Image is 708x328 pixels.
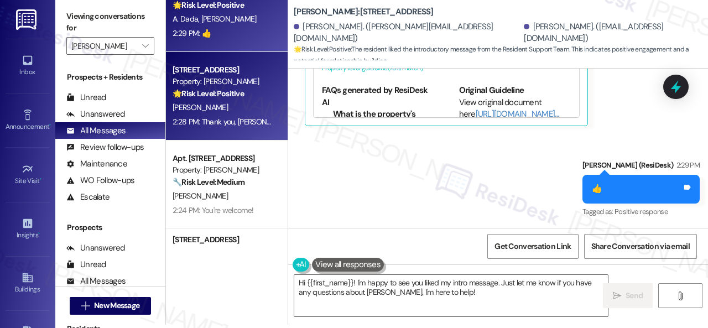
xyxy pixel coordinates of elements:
li: What is the property's emergency contact number? [333,108,434,144]
div: Property level guideline ( 78 % match) [322,63,571,74]
div: [PERSON_NAME] (ResiDesk) [582,159,700,175]
span: [PERSON_NAME] [201,14,257,24]
div: Property: [PERSON_NAME] [173,164,275,176]
span: Get Conversation Link [494,241,571,252]
div: Apt. [STREET_ADDRESS] [173,153,275,164]
b: [PERSON_NAME]: [STREET_ADDRESS] [294,6,434,18]
div: Tagged as: [582,204,700,220]
div: 2:29 PM: 👍 [173,28,211,38]
a: Site Visit • [6,160,50,190]
span: A. Dada [173,14,201,24]
div: [STREET_ADDRESS] [173,64,275,76]
div: Unread [66,259,106,270]
strong: 🔧 Risk Level: Medium [173,177,244,187]
i:  [613,291,621,300]
button: Send [603,283,653,308]
div: Unanswered [66,242,125,254]
div: 👍 [592,183,602,195]
div: [STREET_ADDRESS] [173,234,275,246]
span: • [40,175,41,183]
button: Share Conversation via email [584,234,697,259]
div: Prospects + Residents [55,71,165,83]
a: Inbox [6,51,50,81]
span: Send [626,290,643,301]
div: 2:24 PM: You're welcome! [173,205,253,215]
i:  [81,301,90,310]
button: Get Conversation Link [487,234,578,259]
div: Property: [PERSON_NAME] [173,246,275,258]
div: All Messages [66,125,126,137]
a: Insights • [6,214,50,244]
span: [PERSON_NAME] [173,102,228,112]
label: Viewing conversations for [66,8,154,37]
div: [PERSON_NAME]. ([PERSON_NAME][EMAIL_ADDRESS][DOMAIN_NAME]) [294,21,521,45]
textarea: Hi {{first_name}}! I'm happy to see you liked my intro message. Just let me know if you have any ... [294,275,608,316]
div: 2:28 PM: Thank you, [PERSON_NAME]! [173,117,295,127]
span: • [38,230,40,237]
a: [URL][DOMAIN_NAME]… [476,108,559,119]
span: : The resident liked the introductory message from the Resident Support Team. This indicates posi... [294,44,708,67]
div: Review follow-ups [66,142,144,153]
div: 2:29 PM [674,159,700,171]
span: • [49,121,51,129]
strong: 🌟 Risk Level: Positive [294,45,351,54]
i:  [142,41,148,50]
button: New Message [70,297,152,315]
b: Original Guideline [459,85,524,96]
div: [PERSON_NAME]. ([EMAIL_ADDRESS][DOMAIN_NAME]) [524,21,700,45]
input: All communities [71,37,137,55]
strong: 🌟 Risk Level: Positive [173,88,244,98]
span: Share Conversation via email [591,241,690,252]
div: Escalate [66,191,110,203]
div: Prospects [55,222,165,233]
div: WO Follow-ups [66,175,134,186]
div: View original document here [459,97,571,121]
span: [PERSON_NAME] [173,191,228,201]
img: ResiDesk Logo [16,9,39,30]
div: Unread [66,92,106,103]
div: Maintenance [66,158,127,170]
div: Unanswered [66,108,125,120]
span: New Message [94,300,139,311]
span: Positive response [615,207,668,216]
b: FAQs generated by ResiDesk AI [322,85,428,107]
a: Buildings [6,268,50,298]
div: All Messages [66,275,126,287]
i:  [676,291,684,300]
div: Property: [PERSON_NAME] [173,76,275,87]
